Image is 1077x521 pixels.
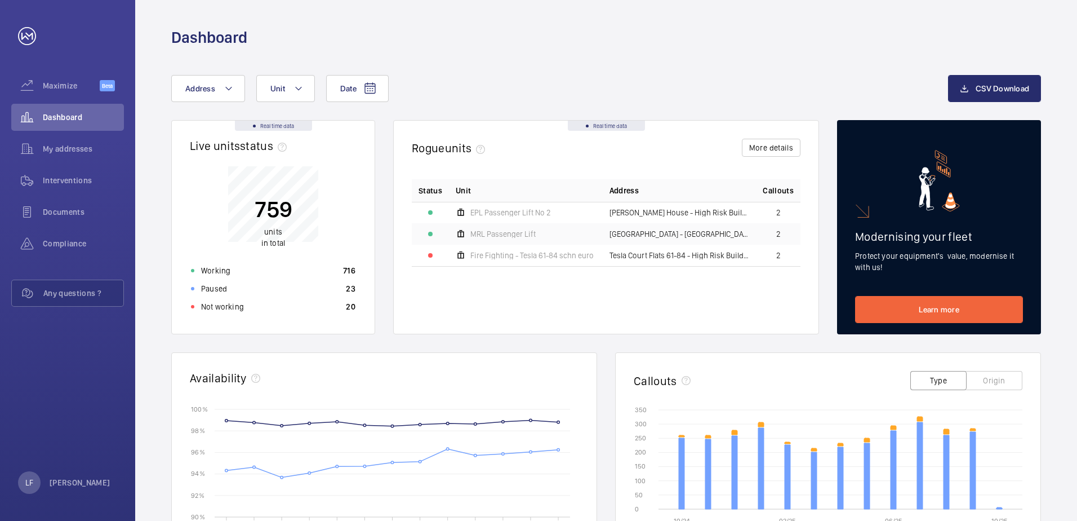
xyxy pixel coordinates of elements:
p: in total [255,226,292,249]
p: LF [25,477,33,488]
span: Any questions ? [43,288,123,299]
button: Address [171,75,245,102]
span: Tesla Court Flats 61-84 - High Risk Building - Tesla Court Flats 61-84 [609,251,750,259]
span: Date [340,84,357,93]
span: Fire Fighting - Tesla 61-84 schn euro [470,251,594,259]
img: marketing-card.svg [919,150,960,211]
div: Real time data [568,121,645,131]
button: More details [742,139,800,157]
text: 250 [635,434,646,442]
span: Interventions [43,175,124,186]
p: Status [419,185,442,196]
text: 300 [635,420,647,428]
button: CSV Download [948,75,1041,102]
text: 98 % [191,427,205,435]
p: 759 [255,195,292,223]
span: Compliance [43,238,124,249]
span: My addresses [43,143,124,154]
text: 90 % [191,513,205,520]
button: Unit [256,75,315,102]
span: Address [185,84,215,93]
span: Maximize [43,80,100,91]
p: [PERSON_NAME] [50,477,110,488]
h2: Callouts [634,374,677,388]
h2: Live units [190,139,291,153]
text: 100 [635,477,646,485]
text: 92 % [191,491,204,499]
h1: Dashboard [171,27,247,48]
p: 20 [346,301,355,312]
button: Date [326,75,389,102]
span: Documents [43,206,124,218]
span: MRL Passenger Lift [470,230,536,238]
span: CSV Download [976,84,1029,93]
span: [GEOGRAPHIC_DATA] - [GEOGRAPHIC_DATA] [609,230,750,238]
button: Origin [966,371,1022,390]
text: 50 [635,491,643,499]
span: Beta [100,80,115,91]
span: EPL Passenger Lift No 2 [470,209,551,217]
p: 23 [346,283,355,294]
text: 96 % [191,448,205,456]
span: status [240,139,291,153]
h2: Modernising your fleet [855,229,1023,244]
p: Not working [201,301,244,312]
text: 0 [635,505,639,513]
a: Learn more [855,296,1023,323]
text: 100 % [191,405,208,413]
span: units [445,141,490,155]
span: 2 [776,230,781,238]
div: Real time data [235,121,312,131]
span: Address [609,185,639,196]
span: [PERSON_NAME] House - High Risk Building - [PERSON_NAME][GEOGRAPHIC_DATA] [609,209,750,217]
p: 716 [343,265,355,276]
p: Protect your equipment's value, modernise it with us! [855,250,1023,273]
p: Working [201,265,230,276]
h2: Availability [190,371,247,385]
text: 94 % [191,470,205,478]
span: 2 [776,209,781,217]
span: Callouts [763,185,794,196]
span: Unit [456,185,471,196]
text: 350 [635,406,647,414]
h2: Rogue [412,141,489,155]
p: Paused [201,283,227,294]
span: 2 [776,251,781,259]
button: Type [910,371,967,390]
span: Unit [270,84,285,93]
span: units [264,227,282,236]
text: 200 [635,448,646,456]
span: Dashboard [43,112,124,123]
text: 150 [635,462,646,470]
